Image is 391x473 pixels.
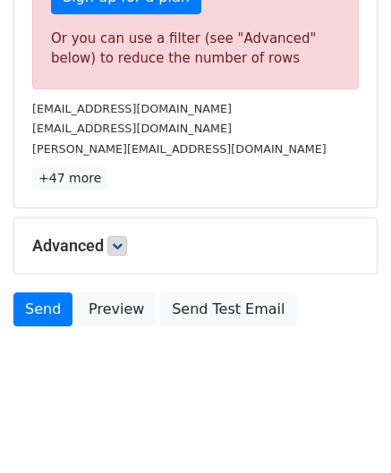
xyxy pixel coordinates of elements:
a: Send Test Email [160,292,296,326]
iframe: Chat Widget [302,387,391,473]
a: +47 more [32,167,107,190]
small: [PERSON_NAME][EMAIL_ADDRESS][DOMAIN_NAME] [32,142,327,156]
h5: Advanced [32,236,359,256]
small: [EMAIL_ADDRESS][DOMAIN_NAME] [32,102,232,115]
a: Preview [77,292,156,326]
a: Send [13,292,72,326]
small: [EMAIL_ADDRESS][DOMAIN_NAME] [32,122,232,135]
div: Or you can use a filter (see "Advanced" below) to reduce the number of rows [51,29,340,69]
